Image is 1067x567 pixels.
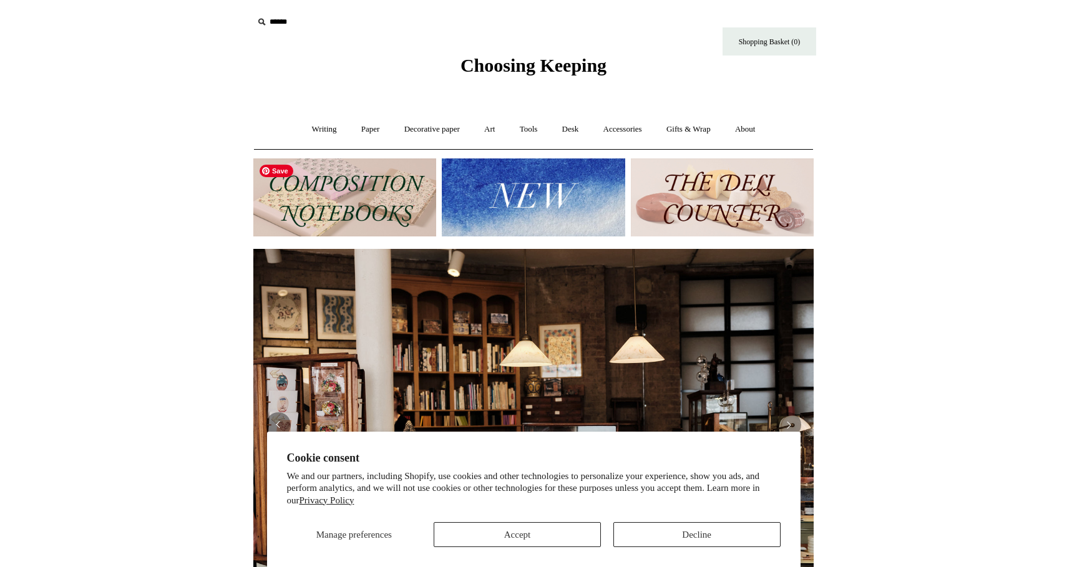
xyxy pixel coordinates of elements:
[286,522,421,547] button: Manage preferences
[393,113,471,146] a: Decorative paper
[316,530,392,540] span: Manage preferences
[301,113,348,146] a: Writing
[723,27,816,56] a: Shopping Basket (0)
[287,452,781,465] h2: Cookie consent
[473,113,506,146] a: Art
[776,412,801,437] button: Next
[350,113,391,146] a: Paper
[442,158,625,236] img: New.jpg__PID:f73bdf93-380a-4a35-bcfe-7823039498e1
[287,470,781,507] p: We and our partners, including Shopify, use cookies and other technologies to personalize your ex...
[724,113,767,146] a: About
[253,158,436,236] img: 202302 Composition ledgers.jpg__PID:69722ee6-fa44-49dd-a067-31375e5d54ec
[592,113,653,146] a: Accessories
[460,55,607,75] span: Choosing Keeping
[655,113,722,146] a: Gifts & Wrap
[266,412,291,437] button: Previous
[613,522,781,547] button: Decline
[551,113,590,146] a: Desk
[434,522,601,547] button: Accept
[509,113,549,146] a: Tools
[260,165,293,177] span: Save
[460,65,607,74] a: Choosing Keeping
[300,495,354,505] a: Privacy Policy
[631,158,814,236] img: The Deli Counter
